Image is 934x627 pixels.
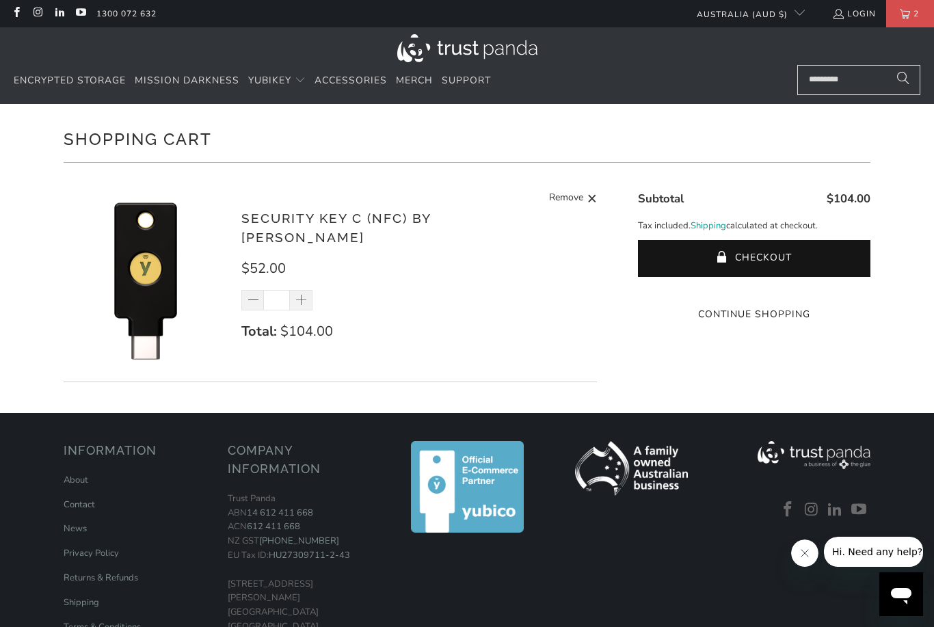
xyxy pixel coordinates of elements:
a: Shipping [64,596,99,609]
a: Trust Panda Australia on YouTube [75,8,86,19]
nav: Translation missing: en.navigation.header.main_nav [14,65,491,97]
iframe: Message from company [824,537,923,567]
input: Search... [797,65,920,95]
a: 612 411 668 [247,520,300,533]
a: About [64,474,88,486]
a: Trust Panda Australia on LinkedIn [53,8,65,19]
summary: YubiKey [248,65,306,97]
a: Trust Panda Australia on Facebook [777,501,798,519]
iframe: Button to launch messaging window [879,572,923,616]
button: Checkout [638,240,870,277]
span: Subtotal [638,191,684,206]
a: Contact [64,498,95,511]
img: Security Key C (NFC) by Yubico [64,197,228,361]
a: 1300 072 632 [96,6,157,21]
span: $52.00 [241,259,286,278]
a: Login [832,6,876,21]
a: Merch [396,65,433,97]
span: $104.00 [280,322,333,341]
span: Mission Darkness [135,74,239,87]
a: HU27309711-2-43 [269,549,350,561]
iframe: Close message [791,539,818,567]
a: Trust Panda Australia on Instagram [801,501,822,519]
a: Remove [549,190,597,207]
a: Privacy Policy [64,547,119,559]
p: Tax included. calculated at checkout. [638,219,870,233]
a: Trust Panda Australia on Facebook [10,8,22,19]
h1: Shopping Cart [64,124,870,152]
img: Trust Panda Australia [397,34,537,62]
a: Encrypted Storage [14,65,126,97]
span: Remove [549,190,583,207]
a: Returns & Refunds [64,572,138,584]
a: Mission Darkness [135,65,239,97]
span: Support [442,74,491,87]
a: Shipping [691,219,726,233]
a: Support [442,65,491,97]
span: Merch [396,74,433,87]
a: Trust Panda Australia on Instagram [31,8,43,19]
a: Continue Shopping [638,307,870,322]
a: Trust Panda Australia on YouTube [849,501,869,519]
button: Search [886,65,920,95]
a: Trust Panda Australia on LinkedIn [825,501,846,519]
span: $104.00 [827,191,870,206]
a: 14 612 411 668 [247,507,313,519]
span: Encrypted Storage [14,74,126,87]
a: News [64,522,87,535]
span: YubiKey [248,74,291,87]
span: Accessories [315,74,387,87]
a: Accessories [315,65,387,97]
a: [PHONE_NUMBER] [259,535,339,547]
strong: Total: [241,322,277,341]
a: Security Key C (NFC) by [PERSON_NAME] [241,211,431,245]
